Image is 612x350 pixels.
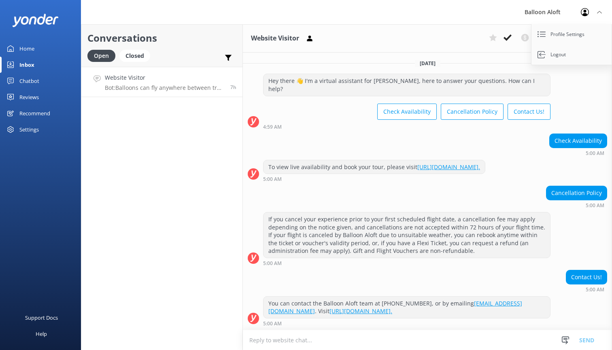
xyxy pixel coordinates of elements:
a: [URL][DOMAIN_NAME]. [329,307,392,315]
div: Reviews [19,89,39,105]
div: Chatbot [19,73,39,89]
a: Open [87,51,119,60]
div: Home [19,40,34,57]
div: Contact Us! [566,270,607,284]
h2: Conversations [87,30,236,46]
div: To view live availability and book your tour, please visit [263,160,485,174]
button: Contact Us! [508,104,550,120]
div: Check Availability [550,134,607,148]
a: Website VisitorBot:Balloons can fly anywhere between tree top height up to 4 thousand feet.7h [81,67,242,97]
div: Sep 19 2025 05:00am (UTC +10:00) Australia/Brisbane [549,150,607,156]
div: If you cancel your experience prior to your first scheduled flight date, a cancellation fee may a... [263,212,550,258]
a: [URL][DOMAIN_NAME]. [417,163,480,171]
div: Sep 19 2025 04:59am (UTC +10:00) Australia/Brisbane [263,124,550,129]
div: Open [87,50,115,62]
span: [DATE] [415,60,440,67]
img: yonder-white-logo.png [12,14,59,27]
span: Sep 19 2025 05:00am (UTC +10:00) Australia/Brisbane [230,84,236,91]
strong: 5:00 AM [263,261,282,266]
a: Closed [119,51,154,60]
div: Settings [19,121,39,138]
p: Bot: Balloons can fly anywhere between tree top height up to 4 thousand feet. [105,84,224,91]
div: Sep 19 2025 05:00am (UTC +10:00) Australia/Brisbane [546,202,607,208]
strong: 5:00 AM [263,321,282,326]
div: Sep 19 2025 05:00am (UTC +10:00) Australia/Brisbane [566,286,607,292]
div: Sep 19 2025 05:00am (UTC +10:00) Australia/Brisbane [263,176,485,182]
button: Cancellation Policy [441,104,504,120]
div: Help [36,326,47,342]
strong: 5:00 AM [586,203,604,208]
div: Support Docs [25,310,58,326]
div: Sep 19 2025 05:00am (UTC +10:00) Australia/Brisbane [263,320,550,326]
strong: 4:59 AM [263,125,282,129]
strong: 5:00 AM [586,287,604,292]
h3: Website Visitor [251,33,299,44]
div: You can contact the Balloon Aloft team at [PHONE_NUMBER], or by emailing . Visit [263,297,550,318]
div: Sep 19 2025 05:00am (UTC +10:00) Australia/Brisbane [263,260,550,266]
a: [EMAIL_ADDRESS][DOMAIN_NAME] [268,299,522,315]
div: Inbox [19,57,34,73]
strong: 5:00 AM [586,151,604,156]
div: Closed [119,50,150,62]
div: Recommend [19,105,50,121]
div: Cancellation Policy [546,186,607,200]
h4: Website Visitor [105,73,224,82]
strong: 5:00 AM [263,177,282,182]
div: Hey there 👋 I'm a virtual assistant for [PERSON_NAME], here to answer your questions. How can I h... [263,74,550,95]
button: Check Availability [377,104,437,120]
